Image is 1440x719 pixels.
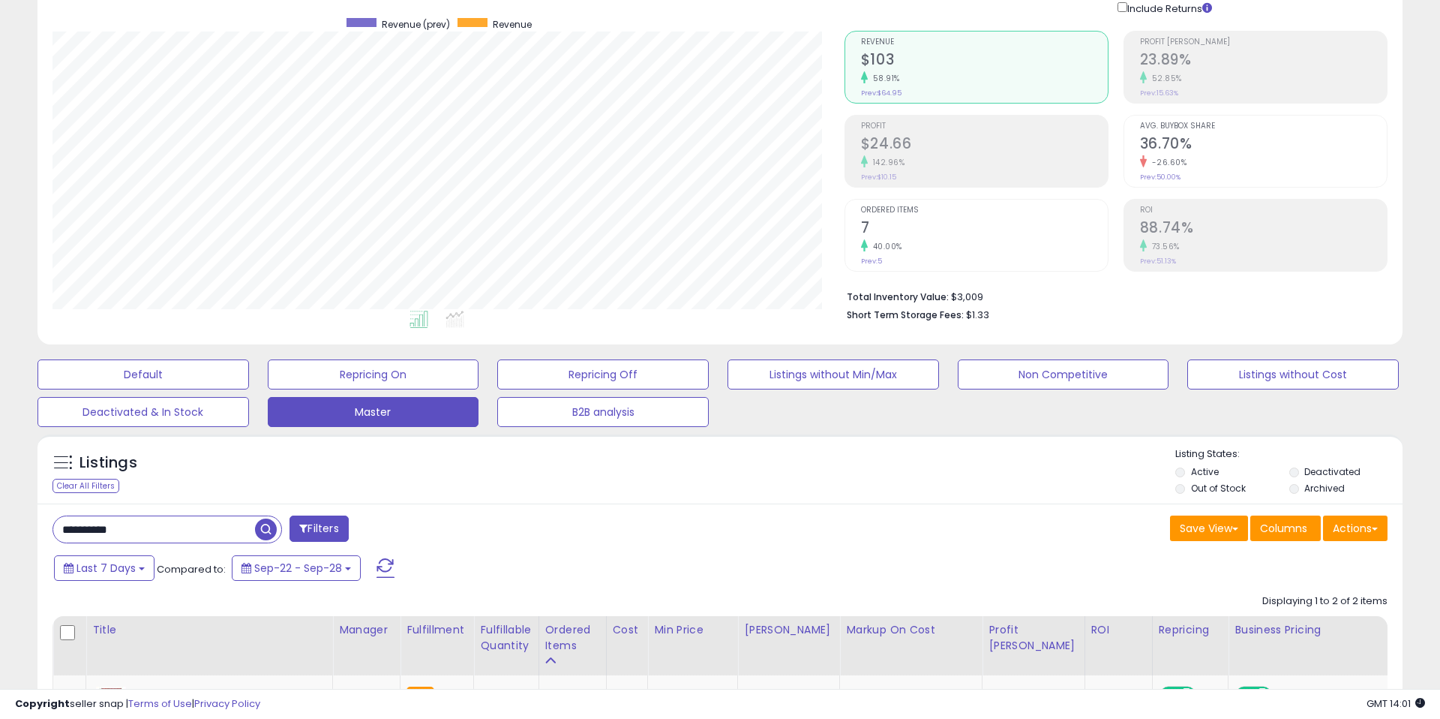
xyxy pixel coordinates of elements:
[493,18,532,31] span: Revenue
[868,241,902,252] small: 40.00%
[1234,622,1387,638] div: Business Pricing
[1147,73,1182,84] small: 52.85%
[1304,465,1360,478] label: Deactivated
[1147,157,1187,168] small: -26.60%
[289,516,348,542] button: Filters
[861,173,896,182] small: Prev: $10.15
[847,287,1376,305] li: $3,009
[1140,206,1387,215] span: ROI
[1140,173,1180,182] small: Prev: 50.00%
[232,555,361,581] button: Sep-22 - Sep-28
[1140,135,1387,155] h2: 36.70%
[847,290,949,303] b: Total Inventory Value:
[847,308,964,321] b: Short Term Storage Fees:
[1187,359,1399,390] button: Listings without Cost
[1159,622,1222,638] div: Repricing
[1140,89,1178,98] small: Prev: 15.63%
[37,359,249,390] button: Default
[1366,696,1425,711] span: 2025-10-6 14:01 GMT
[1175,447,1402,462] p: Listing States:
[268,359,479,390] button: Repricing On
[861,89,901,98] small: Prev: $64.95
[1147,241,1180,252] small: 73.56%
[727,359,939,390] button: Listings without Min/Max
[52,479,119,493] div: Clear All Filters
[1140,257,1176,266] small: Prev: 51.13%
[1250,516,1321,541] button: Columns
[1304,482,1345,495] label: Archived
[1140,122,1387,131] span: Avg. Buybox Share
[1191,482,1246,495] label: Out of Stock
[613,622,642,638] div: Cost
[128,696,192,711] a: Terms of Use
[861,51,1108,71] h2: $103
[1140,38,1387,47] span: Profit [PERSON_NAME]
[480,622,532,654] div: Fulfillable Quantity
[15,696,70,711] strong: Copyright
[1260,521,1307,536] span: Columns
[333,616,400,675] th: CSV column name: cust_attr_1_Manager
[194,696,260,711] a: Privacy Policy
[1262,594,1387,609] div: Displaying 1 to 2 of 2 items
[1323,516,1387,541] button: Actions
[268,397,479,427] button: Master
[54,555,154,581] button: Last 7 Days
[868,73,900,84] small: 58.91%
[958,359,1169,390] button: Non Competitive
[157,562,226,576] span: Compared to:
[37,397,249,427] button: Deactivated & In Stock
[654,622,731,638] div: Min Price
[846,622,976,638] div: Markup on Cost
[339,622,394,638] div: Manager
[861,135,1108,155] h2: $24.66
[545,622,600,654] div: Ordered Items
[497,397,709,427] button: B2B analysis
[497,359,709,390] button: Repricing Off
[406,622,467,638] div: Fulfillment
[254,561,342,576] span: Sep-22 - Sep-28
[1091,622,1146,638] div: ROI
[744,622,833,638] div: [PERSON_NAME]
[868,157,905,168] small: 142.96%
[1170,516,1248,541] button: Save View
[861,122,1108,131] span: Profit
[840,616,982,675] th: The percentage added to the cost of goods (COGS) that forms the calculator for Min & Max prices.
[1140,51,1387,71] h2: 23.89%
[1140,219,1387,239] h2: 88.74%
[1191,465,1219,478] label: Active
[79,453,137,474] h5: Listings
[92,622,326,638] div: Title
[861,206,1108,215] span: Ordered Items
[861,219,1108,239] h2: 7
[861,257,882,266] small: Prev: 5
[76,561,136,576] span: Last 7 Days
[861,38,1108,47] span: Revenue
[382,18,450,31] span: Revenue (prev)
[15,697,260,711] div: seller snap | |
[966,308,989,322] span: $1.33
[988,622,1078,654] div: Profit [PERSON_NAME]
